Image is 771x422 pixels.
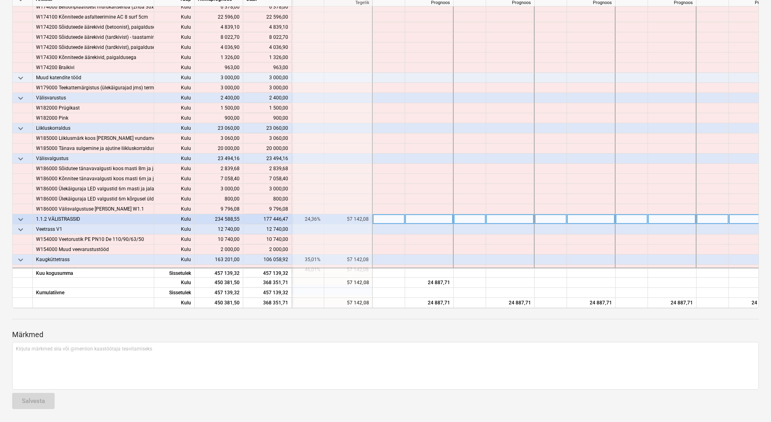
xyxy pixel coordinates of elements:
[195,164,243,174] div: 2 839,68
[243,298,292,308] div: 368 351,71
[243,288,292,298] div: 457 139,32
[16,225,25,234] span: keyboard_arrow_down
[195,204,243,214] div: 9 796,08
[195,123,243,133] div: 23 060,00
[36,224,62,234] span: Veetrass V1
[246,133,288,143] div: 3 060,00
[36,93,66,103] span: Välisvarustus
[154,204,195,214] div: Kulu
[243,154,292,164] div: 23 494,16
[246,265,288,275] div: 67 058,92
[154,194,195,204] div: Kulu
[195,93,243,103] div: 2 400,00
[154,288,195,298] div: Sissetulek
[154,224,195,234] div: Kulu
[154,174,195,184] div: Kulu
[154,32,195,42] div: Kulu
[195,184,243,194] div: 3 000,00
[36,2,168,12] span: W174000 Betoonplaatidest murukaitseriba (2rida 30x30cm)
[36,194,198,204] span: W186000 Ülekäiguraja LED valgustid 6m kõrgusel üldvalgusti mastil (8m)
[246,143,288,154] div: 20 000,00
[154,278,195,288] div: Kulu
[295,214,321,224] div: 24,36%
[154,214,195,224] div: Kulu
[36,255,70,265] span: Kaugküttetrass
[36,12,148,22] span: W174100 Kõnniteede asfalteerimine AC 8 surf 5cm
[154,53,195,63] div: Kulu
[327,298,369,308] div: 57 142,08
[731,383,771,422] iframe: Chat Widget
[36,83,189,93] span: W179000 Teekattemärgistus (ülekäigurajad jms) termovaluplastikuga
[36,234,144,245] span: W154000 Veetorustik PE PN10 De 110/90/63/50
[33,268,154,278] div: Kuu kogusumma
[36,265,108,275] span: W156000 Kaugküttetrassi ehitus
[16,73,25,83] span: keyboard_arrow_down
[36,63,74,73] span: W174200 Braikivi
[246,12,288,22] div: 22 596,00
[246,245,288,255] div: 2 000,00
[243,224,292,234] div: 12 740,00
[195,113,243,123] div: 900,00
[195,103,243,113] div: 1 500,00
[327,214,369,224] div: 57 142,08
[36,123,70,133] span: Liikluskorraldus
[36,133,168,143] span: W185000 Liiklusmärk koos posti ja vundamendiga
[195,265,243,275] div: 124 201,00
[195,73,243,83] div: 3 000,00
[36,53,136,63] span: W174300 Kõnniteede äärekivid, paigaldusega
[154,265,195,275] div: Kulu
[154,63,195,73] div: Kulu
[195,298,243,308] div: 450 381,50
[154,73,195,83] div: Kulu
[195,288,243,298] div: 457 139,32
[327,278,369,288] div: 57 142,08
[195,234,243,245] div: 10 740,00
[195,154,243,164] div: 23 494,16
[36,22,161,32] span: W174200 Sõiduteede äärekivid (betoonist), paigaldusega
[154,298,195,308] div: Kulu
[195,83,243,93] div: 3 000,00
[243,73,292,83] div: 3 000,00
[195,133,243,143] div: 3 060,00
[36,214,80,224] span: 1.1.2 VÄLISTRASSID
[246,184,288,194] div: 3 000,00
[154,268,195,278] div: Sissetulek
[16,215,25,224] span: keyboard_arrow_down
[195,245,243,255] div: 2 000,00
[36,184,167,194] span: W186000 Ülekäiguraja LED valgustid 6m masti ja jalandiga
[408,278,450,288] div: 24 887,71
[570,298,612,308] div: 24 887,71
[36,103,80,113] span: W182000 Prügikast
[195,278,243,288] div: 450 381,50
[243,278,292,288] div: 368 351,71
[36,113,68,123] span: W182000 Pink
[36,245,109,255] span: W154000 Muud veevarustustööd
[154,164,195,174] div: Kulu
[195,63,243,73] div: 963,00
[246,103,288,113] div: 1 500,00
[16,124,25,133] span: keyboard_arrow_down
[36,42,161,53] span: W174200 Sõiduteede äärekivid (tardkivist), paigaldusega
[36,73,81,83] span: Muud katendite tööd
[154,234,195,245] div: Kulu
[195,42,243,53] div: 4 036,90
[154,103,195,113] div: Kulu
[154,245,195,255] div: Kulu
[154,2,195,12] div: Kulu
[154,22,195,32] div: Kulu
[246,42,288,53] div: 4 036,90
[246,234,288,245] div: 10 740,00
[154,255,195,265] div: Kulu
[246,83,288,93] div: 3 000,00
[195,12,243,22] div: 22 596,00
[651,298,693,308] div: 24 887,71
[489,298,531,308] div: 24 887,71
[246,194,288,204] div: 800,00
[246,204,288,214] div: 9 796,08
[154,113,195,123] div: Kulu
[246,174,288,184] div: 7 058,40
[16,93,25,103] span: keyboard_arrow_down
[36,204,144,214] span: W186000 Välisvalgustuse trass W1.1
[246,2,288,12] div: 6 378,00
[195,143,243,154] div: 20 000,00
